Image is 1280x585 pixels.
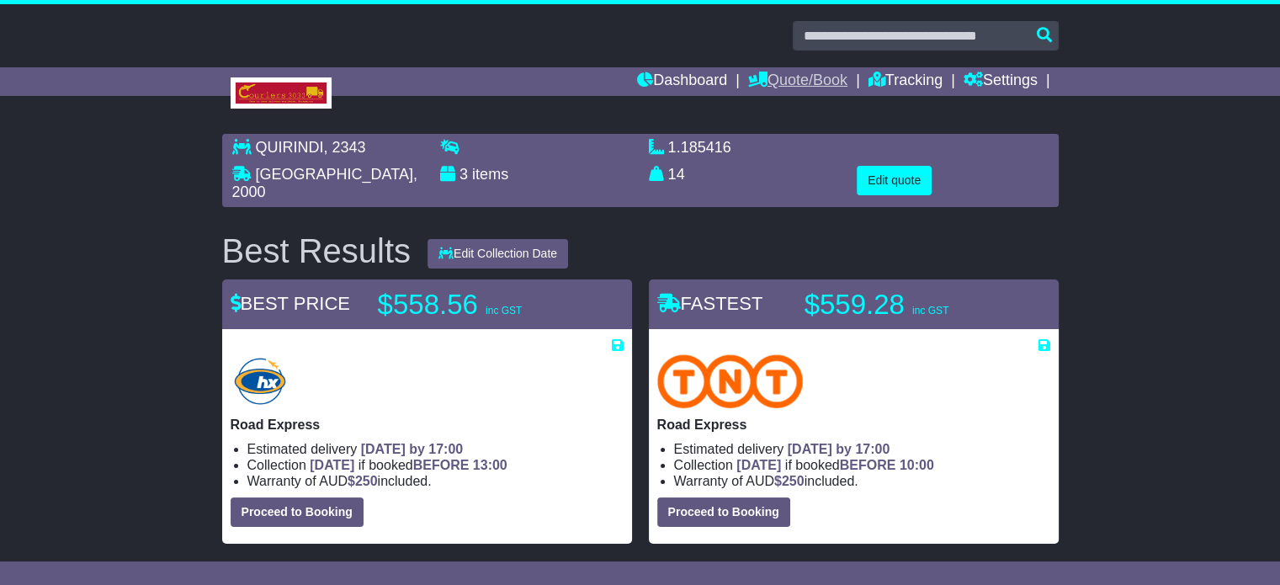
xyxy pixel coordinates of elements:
[782,474,805,488] span: 250
[736,458,933,472] span: if booked
[232,166,417,201] span: , 2000
[231,293,350,314] span: BEST PRICE
[247,441,624,457] li: Estimated delivery
[428,239,568,269] button: Edit Collection Date
[668,166,685,183] span: 14
[231,417,624,433] p: Road Express
[788,442,890,456] span: [DATE] by 17:00
[348,474,378,488] span: $
[774,474,805,488] span: $
[355,474,378,488] span: 250
[214,232,420,269] div: Best Results
[256,166,413,183] span: [GEOGRAPHIC_DATA]
[256,139,324,156] span: QUIRINDI
[674,473,1050,489] li: Warranty of AUD included.
[868,67,943,96] a: Tracking
[247,457,624,473] li: Collection
[361,442,464,456] span: [DATE] by 17:00
[472,166,508,183] span: items
[247,473,624,489] li: Warranty of AUD included.
[310,458,354,472] span: [DATE]
[657,417,1050,433] p: Road Express
[805,288,1015,322] p: $559.28
[668,139,731,156] span: 1.185416
[674,441,1050,457] li: Estimated delivery
[324,139,366,156] span: , 2343
[657,354,804,408] img: TNT Domestic: Road Express
[840,458,896,472] span: BEFORE
[657,497,790,527] button: Proceed to Booking
[486,305,522,316] span: inc GST
[964,67,1038,96] a: Settings
[459,166,468,183] span: 3
[231,354,290,408] img: Hunter Express: Road Express
[657,293,763,314] span: FASTEST
[748,67,847,96] a: Quote/Book
[378,288,588,322] p: $558.56
[473,458,507,472] span: 13:00
[736,458,781,472] span: [DATE]
[912,305,948,316] span: inc GST
[637,67,727,96] a: Dashboard
[900,458,934,472] span: 10:00
[231,497,364,527] button: Proceed to Booking
[857,166,932,195] button: Edit quote
[310,458,507,472] span: if booked
[413,458,470,472] span: BEFORE
[674,457,1050,473] li: Collection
